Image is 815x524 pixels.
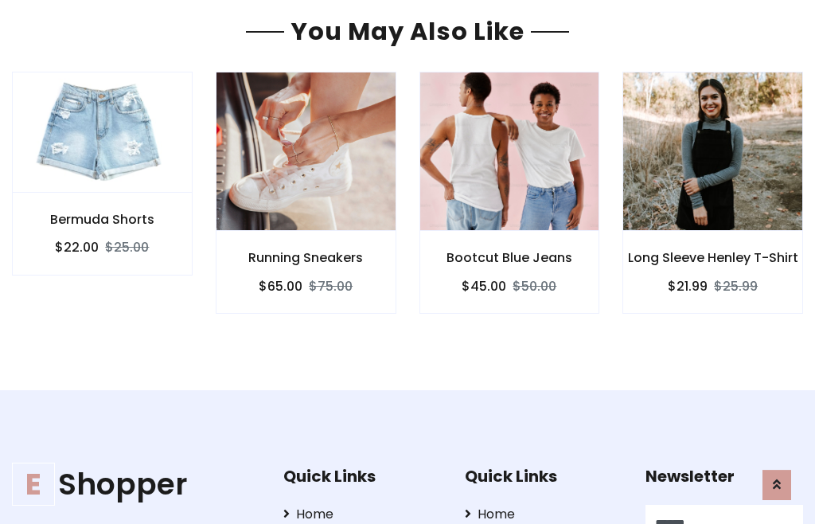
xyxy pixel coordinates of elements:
[216,250,396,265] h6: Running Sneakers
[12,72,193,275] a: Bermuda Shorts $22.00$25.00
[13,212,192,227] h6: Bermuda Shorts
[105,238,149,256] del: $25.00
[12,467,259,502] h1: Shopper
[259,279,302,294] h6: $65.00
[465,467,622,486] h5: Quick Links
[513,277,556,295] del: $50.00
[12,463,55,506] span: E
[419,72,600,313] a: Bootcut Blue Jeans $45.00$50.00
[284,14,531,49] span: You May Also Like
[283,467,441,486] h5: Quick Links
[668,279,708,294] h6: $21.99
[12,467,259,502] a: EShopper
[465,505,622,524] a: Home
[216,72,396,313] a: Running Sneakers $65.00$75.00
[283,505,441,524] a: Home
[420,250,599,265] h6: Bootcut Blue Jeans
[55,240,99,255] h6: $22.00
[309,277,353,295] del: $75.00
[623,250,802,265] h6: Long Sleeve Henley T-Shirt
[462,279,506,294] h6: $45.00
[645,467,803,486] h5: Newsletter
[622,72,803,313] a: Long Sleeve Henley T-Shirt $21.99$25.99
[714,277,758,295] del: $25.99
